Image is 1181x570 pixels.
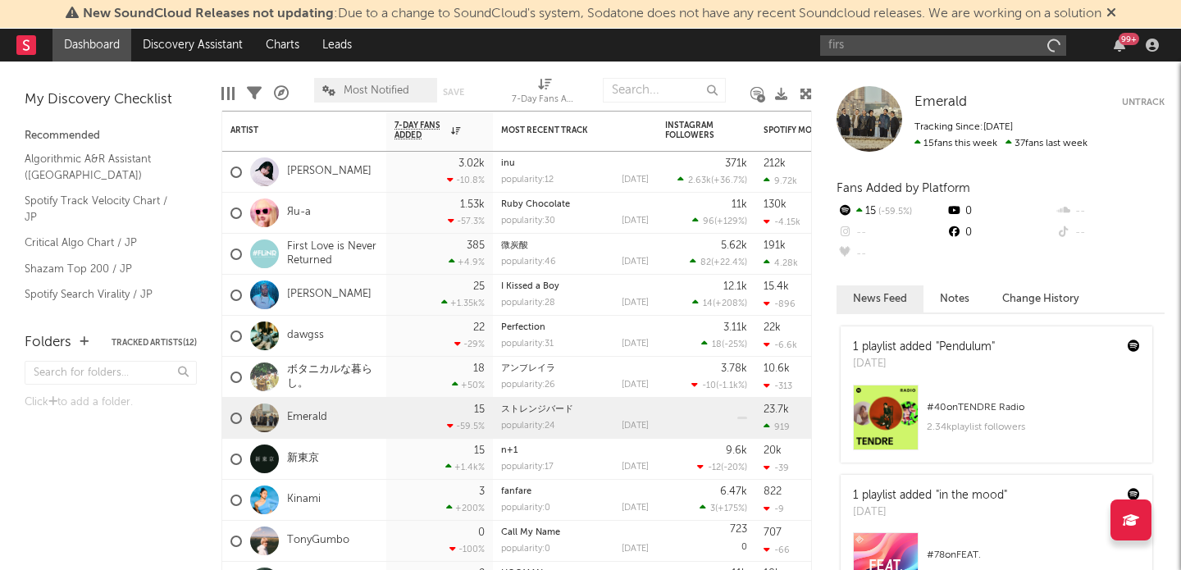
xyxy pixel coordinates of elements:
[501,487,649,496] div: fanfare
[703,299,713,308] span: 14
[837,201,946,222] div: 15
[837,285,923,312] button: News Feed
[52,29,131,62] a: Dashboard
[501,405,649,414] div: ストレンジバード
[715,299,745,308] span: +208 %
[622,463,649,472] div: [DATE]
[254,29,311,62] a: Charts
[665,121,723,140] div: Instagram Followers
[732,199,747,210] div: 11k
[501,323,545,332] a: Perfection
[501,217,555,226] div: popularity: 30
[764,322,781,333] div: 22k
[730,524,747,535] div: 723
[708,463,721,472] span: -12
[914,122,1013,132] span: Tracking Since: [DATE]
[25,361,197,385] input: Search for folders...
[764,217,800,227] div: -4.15k
[83,7,1101,21] span: : Due to a change to SoundCloud's system, Sodatone does not have any recent Soundcloud releases. ...
[474,445,485,456] div: 15
[692,216,747,226] div: ( )
[25,285,180,303] a: Spotify Search Virality / JP
[501,282,559,291] a: I Kissed a Boy
[691,380,747,390] div: ( )
[460,199,485,210] div: 1.53k
[914,139,1088,148] span: 37 fans last week
[287,534,349,548] a: TonyGumbo
[703,217,714,226] span: 96
[501,159,515,168] a: inu
[914,95,967,109] span: Emerald
[25,393,197,413] div: Click to add a folder.
[501,487,531,496] a: fanfare
[936,490,1007,501] a: "in the mood"
[452,380,485,390] div: +50 %
[837,222,946,244] div: --
[927,545,1140,565] div: # 78 on FEAT.
[501,545,550,554] div: popularity: 0
[723,463,745,472] span: -20 %
[764,486,782,497] div: 822
[441,298,485,308] div: +1.35k %
[1122,94,1165,111] button: Untrack
[764,281,789,292] div: 15.4k
[764,463,789,473] div: -39
[923,285,986,312] button: Notes
[622,340,649,349] div: [DATE]
[726,445,747,456] div: 9.6k
[501,381,555,390] div: popularity: 26
[1119,33,1139,45] div: 99 +
[501,364,555,373] a: アンブレイラ
[927,417,1140,437] div: 2.34k playlist followers
[474,404,485,415] div: 15
[853,504,1007,521] div: [DATE]
[448,216,485,226] div: -57.3 %
[287,329,324,343] a: dawgss
[764,258,798,268] div: 4.28k
[473,322,485,333] div: 22
[700,503,747,513] div: ( )
[853,339,995,356] div: 1 playlist added
[501,299,555,308] div: popularity: 28
[501,323,649,332] div: Perfection
[501,241,528,250] a: 微炭酸
[501,258,556,267] div: popularity: 46
[25,90,197,110] div: My Discovery Checklist
[718,381,745,390] span: -1.1k %
[479,486,485,497] div: 3
[447,175,485,185] div: -10.8 %
[446,503,485,513] div: +200 %
[697,462,747,472] div: ( )
[25,126,197,146] div: Recommended
[764,125,887,135] div: Spotify Monthly Listeners
[501,364,649,373] div: アンブレイラ
[622,258,649,267] div: [DATE]
[702,381,716,390] span: -10
[501,200,570,209] a: Ruby Chocolate
[622,504,649,513] div: [DATE]
[692,298,747,308] div: ( )
[501,159,649,168] div: inu
[764,199,787,210] div: 130k
[603,78,726,103] input: Search...
[131,29,254,62] a: Discovery Assistant
[710,504,715,513] span: 3
[25,150,180,184] a: Algorithmic A&R Assistant ([GEOGRAPHIC_DATA])
[287,206,311,220] a: Яu-a
[25,192,180,226] a: Spotify Track Velocity Chart / JP
[853,487,1007,504] div: 1 playlist added
[723,281,747,292] div: 12.1k
[936,341,995,353] a: "Pendulum"
[690,257,747,267] div: ( )
[764,527,782,538] div: 707
[677,175,747,185] div: ( )
[718,504,745,513] span: +175 %
[946,222,1055,244] div: 0
[837,244,946,265] div: --
[501,241,649,250] div: 微炭酸
[394,121,447,140] span: 7-Day Fans Added
[447,421,485,431] div: -59.5 %
[287,240,378,268] a: First Love is Never Returned
[764,545,790,555] div: -66
[764,404,789,415] div: 23.7k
